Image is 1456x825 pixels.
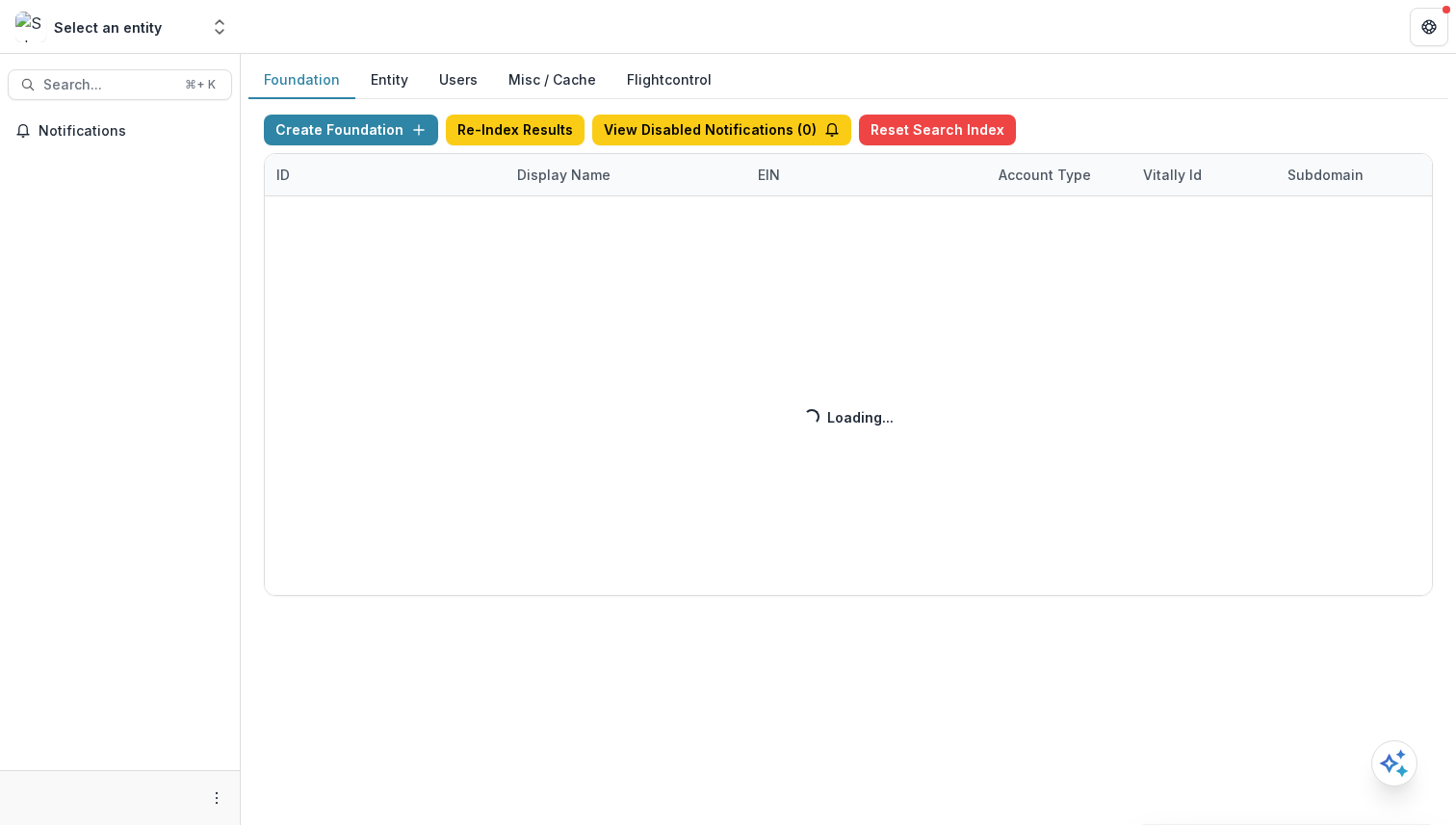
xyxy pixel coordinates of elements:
div: Select an entity [54,17,162,38]
span: Notifications [39,123,224,140]
img: Select an entity [15,12,46,42]
a: Flightcontrol [627,69,712,90]
button: Users [424,62,493,99]
button: Get Help [1410,8,1448,46]
button: Notifications [8,116,232,146]
button: Open entity switcher [206,8,233,46]
button: Open AI Assistant [1371,740,1417,786]
button: Search... [8,69,232,100]
button: More [205,786,228,810]
div: ⌘ + K [181,74,220,95]
button: Foundation [248,62,355,99]
span: Search... [43,77,173,93]
button: Entity [355,62,424,99]
button: Misc / Cache [493,62,611,99]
